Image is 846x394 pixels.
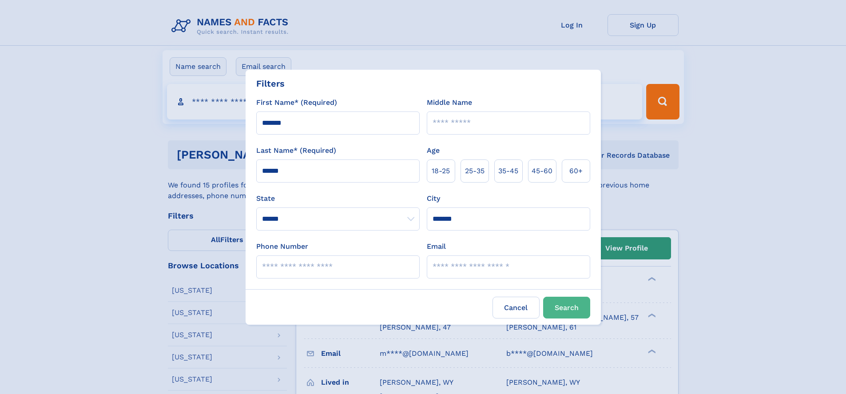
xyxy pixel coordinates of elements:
[427,241,446,252] label: Email
[465,166,485,176] span: 25‑35
[256,193,420,204] label: State
[427,97,472,108] label: Middle Name
[493,297,540,318] label: Cancel
[256,77,285,90] div: Filters
[427,145,440,156] label: Age
[256,145,336,156] label: Last Name* (Required)
[569,166,583,176] span: 60+
[543,297,590,318] button: Search
[498,166,518,176] span: 35‑45
[427,193,440,204] label: City
[256,241,308,252] label: Phone Number
[532,166,552,176] span: 45‑60
[256,97,337,108] label: First Name* (Required)
[432,166,450,176] span: 18‑25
